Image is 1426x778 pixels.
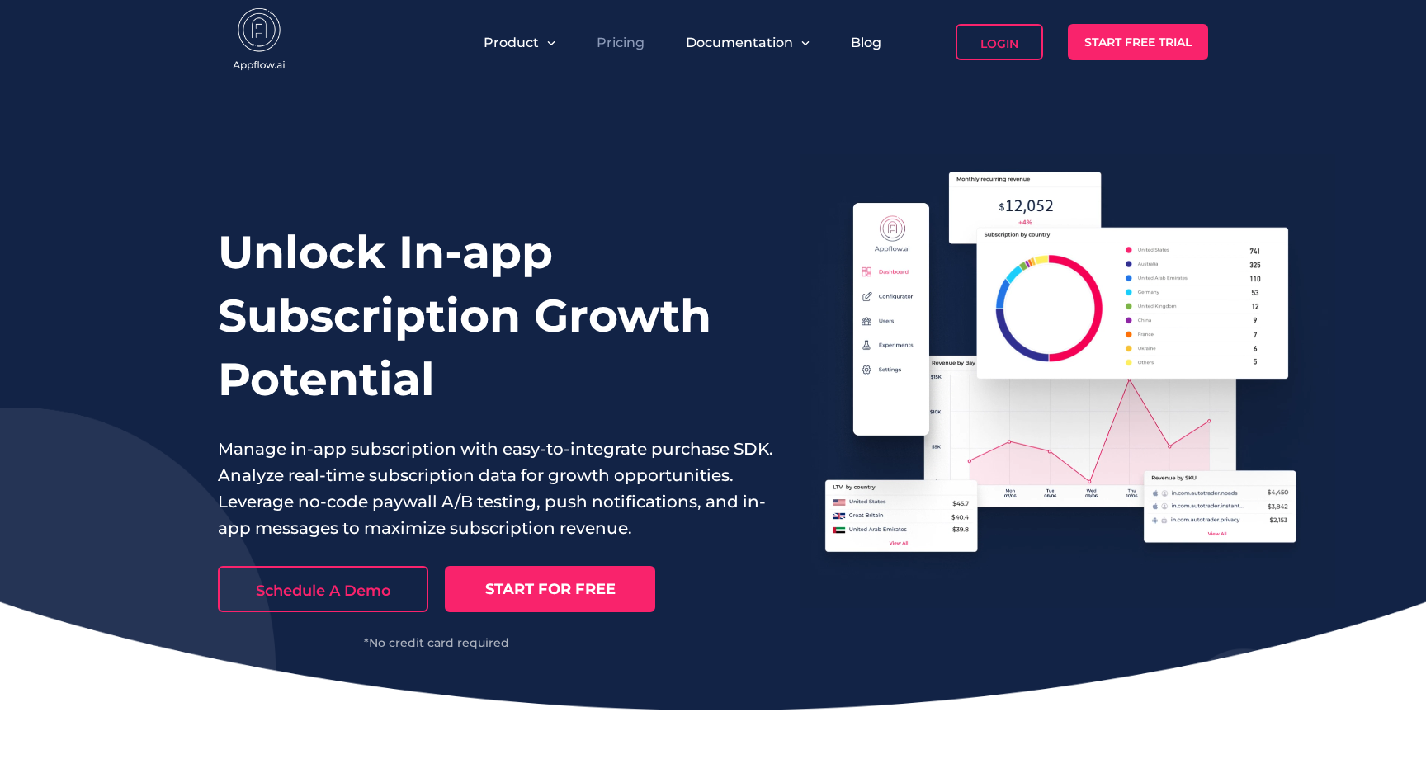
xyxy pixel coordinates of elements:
div: *No credit card required [218,637,655,648]
span: Product [484,35,539,50]
h1: Unlock In-app Subscription Growth Potential [218,220,774,411]
button: Product [484,35,555,50]
p: Manage in-app subscription with easy-to-integrate purchase SDK. Analyze real-time subscription da... [218,436,774,541]
a: Start Free Trial [1068,24,1208,60]
a: Schedule A Demo [218,566,428,612]
span: Documentation [686,35,793,50]
a: Blog [851,35,881,50]
a: Login [956,24,1043,60]
img: appflow.ai-logo [218,8,300,74]
a: START FOR FREE [445,566,655,612]
button: Documentation [686,35,810,50]
a: Pricing [597,35,645,50]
